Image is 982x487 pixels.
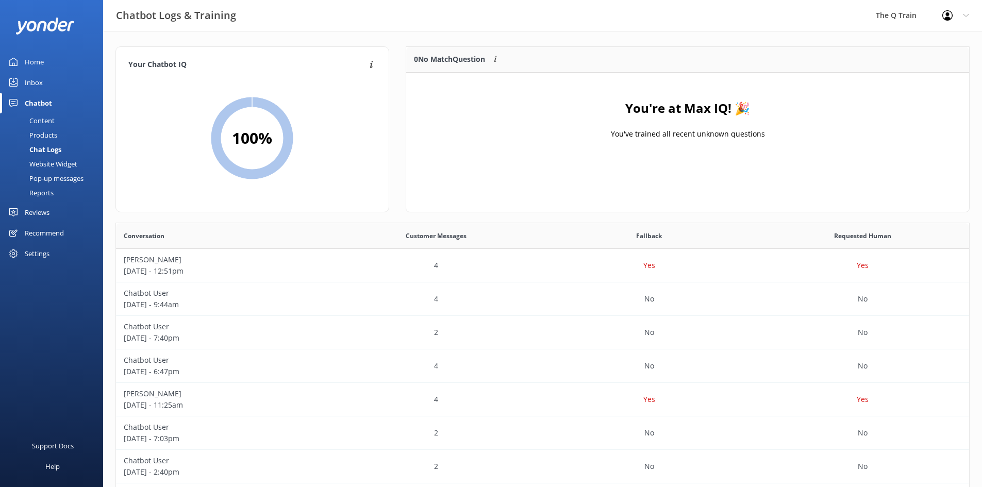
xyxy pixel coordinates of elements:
p: 4 [434,394,438,405]
div: Inbox [25,72,43,93]
p: Chatbot User [124,288,322,299]
p: 4 [434,260,438,271]
a: Reports [6,186,103,200]
p: Yes [643,394,655,405]
p: Yes [643,260,655,271]
p: Chatbot User [124,321,322,332]
h3: Chatbot Logs & Training [116,7,236,24]
h2: 100 % [232,126,272,150]
div: grid [406,73,969,176]
p: No [644,360,654,372]
div: Home [25,52,44,72]
p: 4 [434,293,438,305]
span: Requested Human [834,231,891,241]
p: [PERSON_NAME] [124,254,322,265]
h4: Your Chatbot IQ [128,59,367,71]
p: No [858,461,868,472]
p: 2 [434,461,438,472]
div: row [116,249,969,282]
a: Chat Logs [6,142,103,157]
span: Conversation [124,231,164,241]
p: [DATE] - 7:03pm [124,433,322,444]
p: Chatbot User [124,455,322,466]
div: Chatbot [25,93,52,113]
p: [DATE] - 6:47pm [124,366,322,377]
div: Settings [25,243,49,264]
p: Chatbot User [124,422,322,433]
div: Reviews [25,202,49,223]
div: row [116,383,969,416]
span: Customer Messages [406,231,467,241]
div: Content [6,113,55,128]
div: row [116,450,969,483]
p: You've trained all recent unknown questions [610,128,764,140]
p: No [858,427,868,439]
p: No [644,427,654,439]
p: Yes [857,260,869,271]
p: [DATE] - 2:40pm [124,466,322,478]
span: Fallback [636,231,662,241]
img: yonder-white-logo.png [15,18,75,35]
div: Pop-up messages [6,171,84,186]
p: [DATE] - 12:51pm [124,265,322,277]
div: Website Widget [6,157,77,171]
h4: You're at Max IQ! 🎉 [625,98,750,118]
p: Chatbot User [124,355,322,366]
div: Products [6,128,57,142]
p: No [858,327,868,338]
div: Recommend [25,223,64,243]
p: [DATE] - 9:44am [124,299,322,310]
p: Yes [857,394,869,405]
a: Products [6,128,103,142]
div: Reports [6,186,54,200]
p: 2 [434,327,438,338]
p: No [644,327,654,338]
p: [DATE] - 7:40pm [124,332,322,344]
div: row [116,282,969,316]
p: No [858,293,868,305]
div: Help [45,456,60,477]
p: [DATE] - 11:25am [124,399,322,411]
a: Website Widget [6,157,103,171]
p: No [858,360,868,372]
div: row [116,416,969,450]
div: row [116,316,969,349]
a: Content [6,113,103,128]
div: Support Docs [32,435,74,456]
div: row [116,349,969,383]
p: 4 [434,360,438,372]
p: 0 No Match Question [414,54,485,65]
p: No [644,293,654,305]
p: [PERSON_NAME] [124,388,322,399]
p: 2 [434,427,438,439]
a: Pop-up messages [6,171,103,186]
div: Chat Logs [6,142,61,157]
p: No [644,461,654,472]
